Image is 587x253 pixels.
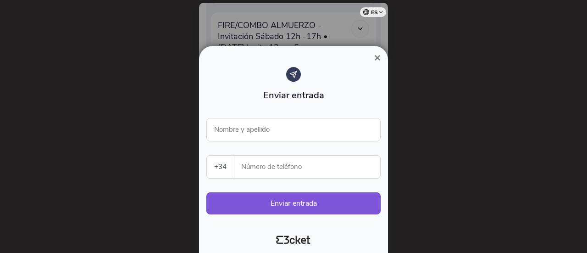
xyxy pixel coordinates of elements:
[206,118,277,141] label: Nombre y apellido
[234,156,381,178] label: Número de teléfono
[206,192,381,214] button: Enviar entrada
[206,118,381,141] input: Nombre y apellido
[242,156,380,178] input: Número de teléfono
[374,51,381,64] span: ×
[263,89,324,101] span: Enviar entrada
